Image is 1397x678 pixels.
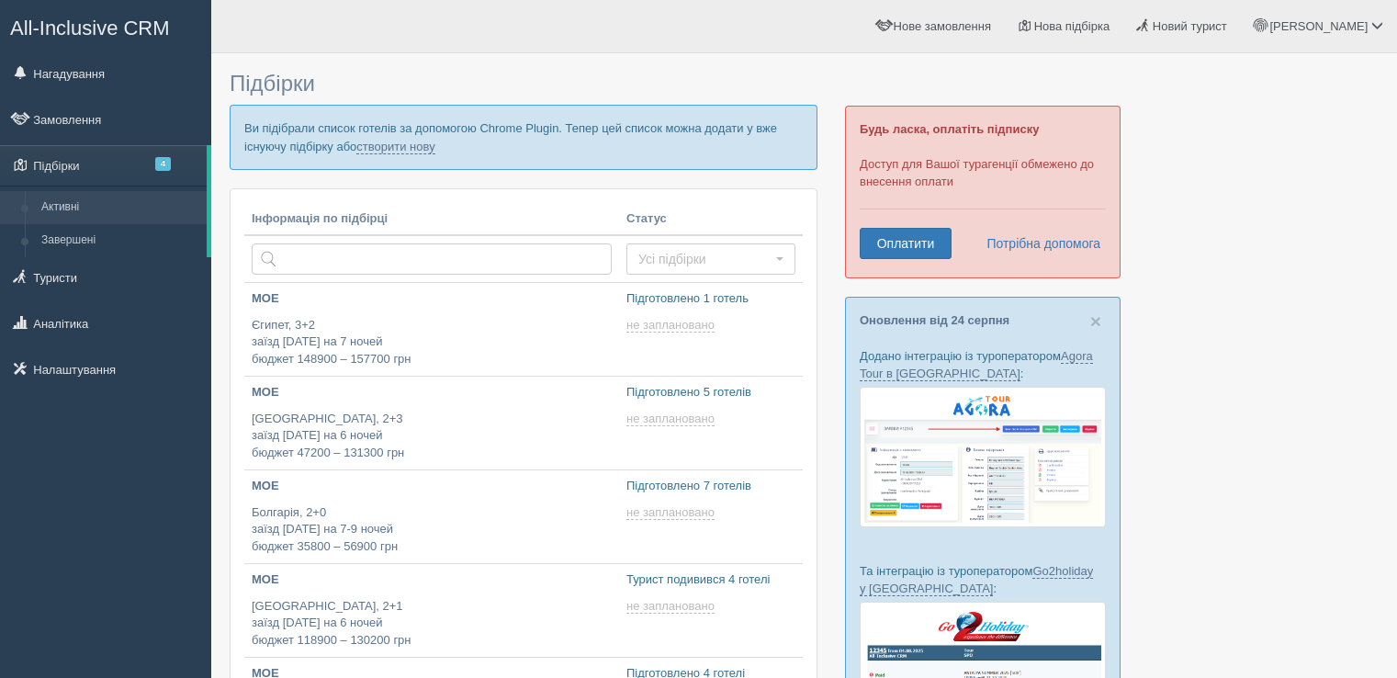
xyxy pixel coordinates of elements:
[33,191,207,224] a: Активні
[252,243,612,275] input: Пошук за країною або туристом
[10,17,170,40] span: All-Inclusive CRM
[230,105,817,169] p: Ви підібрали список готелів за допомогою Chrome Plugin. Тепер цей список можна додати у вже існую...
[626,318,718,333] a: не заплановано
[626,478,795,495] p: Підготовлено 7 готелів
[894,19,991,33] span: Нове замовлення
[860,347,1106,382] p: Додано інтеграцію із туроператором :
[860,387,1106,527] img: agora-tour-%D0%B7%D0%B0%D1%8F%D0%B2%D0%BA%D0%B8-%D1%81%D1%80%D0%BC-%D0%B4%D0%BB%D1%8F-%D1%82%D1%8...
[33,224,207,257] a: Завершені
[638,250,772,268] span: Усі підбірки
[230,71,315,96] span: Підбірки
[1153,19,1227,33] span: Новий турист
[244,564,619,657] a: МОЕ [GEOGRAPHIC_DATA], 2+1заїзд [DATE] на 6 ночейбюджет 118900 – 130200 грн
[252,504,612,556] p: Болгарія, 2+0 заїзд [DATE] на 7-9 ночей бюджет 35800 – 56900 грн
[155,157,171,171] span: 4
[1090,311,1101,331] button: Close
[626,318,715,333] span: не заплановано
[252,571,612,589] p: МОЕ
[244,470,619,563] a: МОЕ Болгарія, 2+0заїзд [DATE] на 7-9 ночейбюджет 35800 – 56900 грн
[626,412,715,426] span: не заплановано
[626,571,795,589] p: Турист подивився 4 готелі
[1090,311,1101,332] span: ×
[244,283,619,376] a: МОЕ Єгипет, 3+2заїзд [DATE] на 7 ночейбюджет 148900 – 157700 грн
[860,122,1039,136] b: Будь ласка, оплатіть підписку
[626,384,795,401] p: Підготовлено 5 готелів
[1,1,210,51] a: All-Inclusive CRM
[626,505,718,520] a: не заплановано
[626,290,795,308] p: Підготовлено 1 готель
[1034,19,1110,33] span: Нова підбірка
[626,412,718,426] a: не заплановано
[860,562,1106,597] p: Та інтеграцію із туроператором :
[244,377,619,469] a: МОЕ [GEOGRAPHIC_DATA], 2+3заїзд [DATE] на 6 ночейбюджет 47200 – 131300 грн
[626,505,715,520] span: не заплановано
[1269,19,1368,33] span: [PERSON_NAME]
[252,317,612,368] p: Єгипет, 3+2 заїзд [DATE] на 7 ночей бюджет 148900 – 157700 грн
[252,290,612,308] p: МОЕ
[626,243,795,275] button: Усі підбірки
[626,599,715,614] span: не заплановано
[626,599,718,614] a: не заплановано
[252,384,612,401] p: МОЕ
[860,228,952,259] a: Оплатити
[252,478,612,495] p: МОЕ
[619,203,803,236] th: Статус
[860,349,1093,381] a: Agora Tour в [GEOGRAPHIC_DATA]
[244,203,619,236] th: Інформація по підбірці
[252,411,612,462] p: [GEOGRAPHIC_DATA], 2+3 заїзд [DATE] на 6 ночей бюджет 47200 – 131300 грн
[975,228,1101,259] a: Потрібна допомога
[356,140,434,154] a: створити нову
[845,106,1121,278] div: Доступ для Вашої турагенції обмежено до внесення оплати
[860,313,1009,327] a: Оновлення від 24 серпня
[252,598,612,650] p: [GEOGRAPHIC_DATA], 2+1 заїзд [DATE] на 6 ночей бюджет 118900 – 130200 грн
